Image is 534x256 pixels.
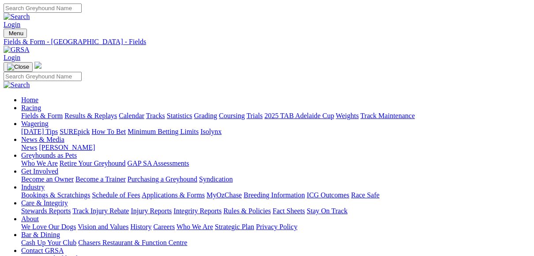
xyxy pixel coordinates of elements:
a: Chasers Restaurant & Function Centre [78,239,187,246]
button: Toggle navigation [4,29,27,38]
a: SUREpick [60,128,90,135]
input: Search [4,72,82,81]
a: Login [4,54,20,61]
a: Get Involved [21,167,58,175]
div: About [21,223,530,231]
a: Syndication [199,175,233,183]
a: Industry [21,183,45,191]
a: Vision and Values [78,223,128,230]
a: [PERSON_NAME] [39,144,95,151]
a: Stay On Track [307,207,347,215]
a: Track Maintenance [361,112,415,119]
a: Privacy Policy [256,223,297,230]
img: Close [7,63,29,70]
span: Menu [9,30,23,37]
a: Home [21,96,38,104]
a: 2025 TAB Adelaide Cup [264,112,334,119]
a: GAP SA Assessments [128,160,189,167]
div: Racing [21,112,530,120]
a: Who We Are [177,223,213,230]
div: Wagering [21,128,530,136]
img: Search [4,13,30,21]
a: Calendar [119,112,144,119]
a: Isolynx [200,128,222,135]
a: MyOzChase [207,191,242,199]
a: Results & Replays [64,112,117,119]
a: Schedule of Fees [92,191,140,199]
a: Contact GRSA [21,247,64,254]
input: Search [4,4,82,13]
img: GRSA [4,46,30,54]
a: Racing [21,104,41,111]
a: We Love Our Dogs [21,223,76,230]
a: Race Safe [351,191,379,199]
div: News & Media [21,144,530,152]
button: Toggle navigation [4,62,33,72]
a: History [130,223,151,230]
a: Statistics [167,112,192,119]
img: logo-grsa-white.png [34,62,41,69]
a: Fields & Form [21,112,63,119]
a: Breeding Information [244,191,305,199]
a: Bar & Dining [21,231,60,238]
a: Track Injury Rebate [72,207,129,215]
a: Wagering [21,120,49,127]
a: Minimum Betting Limits [128,128,199,135]
a: About [21,215,39,223]
div: Greyhounds as Pets [21,160,530,167]
a: Weights [336,112,359,119]
div: Care & Integrity [21,207,530,215]
a: Purchasing a Greyhound [128,175,197,183]
a: Applications & Forms [142,191,205,199]
a: Injury Reports [131,207,172,215]
a: Greyhounds as Pets [21,152,77,159]
a: Who We Are [21,160,58,167]
a: Trials [246,112,263,119]
a: Become a Trainer [75,175,126,183]
a: Stewards Reports [21,207,71,215]
a: Rules & Policies [223,207,271,215]
a: Fact Sheets [273,207,305,215]
a: Tracks [146,112,165,119]
a: Care & Integrity [21,199,68,207]
img: Search [4,81,30,89]
a: Retire Your Greyhound [60,160,126,167]
a: ICG Outcomes [307,191,349,199]
a: Become an Owner [21,175,74,183]
a: Grading [194,112,217,119]
a: Coursing [219,112,245,119]
a: Careers [153,223,175,230]
div: Get Involved [21,175,530,183]
a: News [21,144,37,151]
a: Cash Up Your Club [21,239,76,246]
a: [DATE] Tips [21,128,58,135]
a: Login [4,21,20,28]
a: How To Bet [92,128,126,135]
div: Bar & Dining [21,239,530,247]
a: News & Media [21,136,64,143]
a: Fields & Form - [GEOGRAPHIC_DATA] - Fields [4,38,530,46]
a: Strategic Plan [215,223,254,230]
div: Industry [21,191,530,199]
a: Bookings & Scratchings [21,191,90,199]
a: Integrity Reports [173,207,222,215]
